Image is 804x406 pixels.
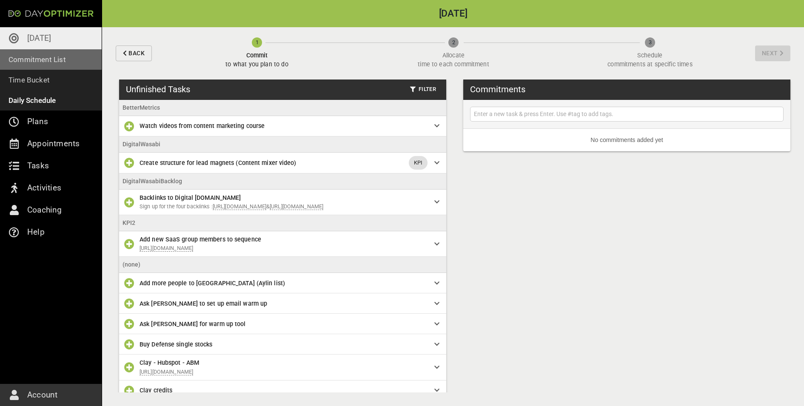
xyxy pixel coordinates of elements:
p: Commitment List [9,54,66,65]
div: Add new SaaS group members to sequence[URL][DOMAIN_NAME] [119,231,446,257]
p: Plans [27,115,48,128]
span: Ask [PERSON_NAME] for warm up tool [140,321,245,327]
a: [URL][DOMAIN_NAME] [213,203,266,210]
span: Clay credits [140,387,172,394]
span: Buy Defense single stocks [140,341,213,348]
span: Add new SaaS group members to sequence [140,236,261,243]
p: Activities [27,181,61,195]
p: Account [27,388,57,402]
span: Back [128,48,145,59]
span: KPI [409,159,428,167]
div: Buy Defense single stocks [119,334,446,355]
span: Create structure for lead magnets (Content mixer video) [140,159,297,166]
div: KPI [409,156,428,170]
p: Time Bucket [9,74,50,86]
a: [URL][DOMAIN_NAME] [140,369,193,375]
p: Appointments [27,137,80,150]
button: Committo what you plan to do [155,27,359,79]
span: Sign up for the four backlinks : [140,203,213,210]
img: Day Optimizer [9,10,94,17]
li: (none) [119,257,446,273]
a: [URL][DOMAIN_NAME] [140,245,193,252]
li: DigitalWasabi [119,136,446,153]
div: Backlinks to Digital [DOMAIN_NAME]Sign up for the four backlinks :[URL][DOMAIN_NAME]&[URL][DOMAIN... [119,190,446,215]
span: Backlinks to Digital [DOMAIN_NAME] [140,194,241,201]
div: Clay credits [119,380,446,401]
div: Watch videos from content marketing course [119,116,446,136]
h3: Unfinished Tasks [126,83,190,96]
button: Back [116,45,152,61]
div: Add more people to [GEOGRAPHIC_DATA] (Aylin list) [119,273,446,293]
text: 1 [256,39,259,45]
button: Filter [407,83,439,96]
span: Add more people to [GEOGRAPHIC_DATA] (Aylin list) [140,280,285,287]
span: Clay - Hubspot - ABM [140,359,199,366]
span: Commit [225,51,288,60]
p: Tasks [27,159,49,173]
p: [DATE] [27,31,51,45]
p: Coaching [27,203,62,217]
li: DigitalWasabiBacklog [119,173,446,190]
div: Ask [PERSON_NAME] to set up email warm up [119,293,446,314]
p: Help [27,225,45,239]
p: to what you plan to do [225,60,288,69]
div: Ask [PERSON_NAME] for warm up tool [119,314,446,334]
input: Enter a new task & press Enter. Use #tag to add tags. [472,109,781,119]
li: No commitments added yet [463,129,790,151]
span: Filter [410,85,436,94]
li: KPI2 [119,215,446,231]
span: & [266,203,270,210]
p: Daily Schedule [9,94,56,106]
div: Clay - Hubspot - ABM[URL][DOMAIN_NAME] [119,355,446,380]
h3: Commitments [470,83,525,96]
div: Create structure for lead magnets (Content mixer video)KPI [119,153,446,173]
li: BetterMetrics [119,100,446,116]
span: Watch videos from content marketing course [140,122,265,129]
span: Ask [PERSON_NAME] to set up email warm up [140,300,267,307]
a: [URL][DOMAIN_NAME] [270,203,323,210]
h2: [DATE] [102,9,804,19]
